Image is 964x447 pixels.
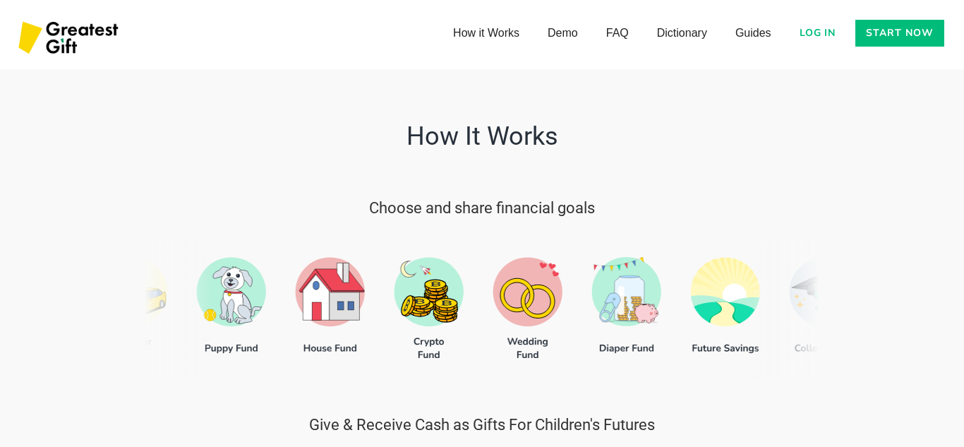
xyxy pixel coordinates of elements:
img: Greatest Gift Logo [14,14,126,64]
a: FAQ [592,19,643,47]
a: Start now [855,20,944,47]
a: How it Works [439,19,534,47]
a: Dictionary [643,19,721,47]
h3: Choose and share financial goals [369,198,595,219]
a: Demo [534,19,592,47]
a: home [14,14,126,64]
a: Guides [721,19,785,47]
a: Log in [791,20,845,47]
h3: Give & Receive Cash as Gifts For Children's Futures [150,415,814,436]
